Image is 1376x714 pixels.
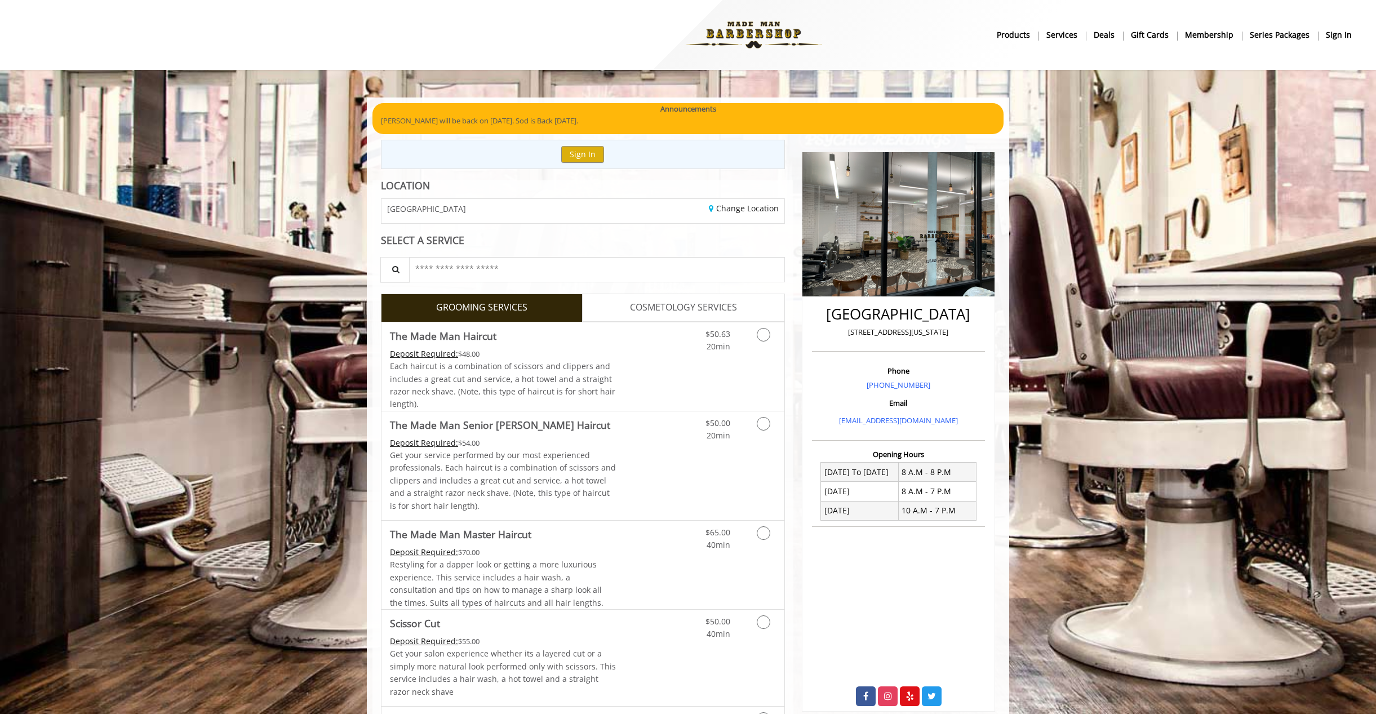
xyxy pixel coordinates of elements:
[390,615,440,631] b: Scissor Cut
[676,4,831,66] img: Made Man Barbershop logo
[1250,29,1310,41] b: Series packages
[1046,29,1077,41] b: Services
[660,103,716,115] b: Announcements
[989,26,1038,43] a: Productsproducts
[705,527,730,538] span: $65.00
[1177,26,1242,43] a: MembershipMembership
[390,437,458,448] span: This service needs some Advance to be paid before we block your appointment
[381,235,785,246] div: SELECT A SERVICE
[390,559,603,607] span: Restyling for a dapper look or getting a more luxurious experience. This service includes a hair ...
[812,450,985,458] h3: Opening Hours
[707,430,730,441] span: 20min
[1185,29,1233,41] b: Membership
[381,179,430,192] b: LOCATION
[707,341,730,352] span: 20min
[390,546,616,558] div: $70.00
[1242,26,1318,43] a: Series packagesSeries packages
[707,539,730,550] span: 40min
[997,29,1030,41] b: products
[1123,26,1177,43] a: Gift cardsgift cards
[1086,26,1123,43] a: DealsDeals
[815,326,982,338] p: [STREET_ADDRESS][US_STATE]
[821,501,899,520] td: [DATE]
[898,482,976,501] td: 8 A.M - 7 P.M
[709,203,779,214] a: Change Location
[1131,29,1169,41] b: gift cards
[705,418,730,428] span: $50.00
[390,449,616,512] p: Get your service performed by our most experienced professionals. Each haircut is a combination o...
[390,437,616,449] div: $54.00
[1326,29,1352,41] b: sign in
[390,635,616,648] div: $55.00
[1318,26,1360,43] a: sign insign in
[380,257,410,282] button: Service Search
[561,146,604,162] button: Sign In
[898,501,976,520] td: 10 A.M - 7 P.M
[707,628,730,639] span: 40min
[815,367,982,375] h3: Phone
[387,205,466,213] span: [GEOGRAPHIC_DATA]
[705,616,730,627] span: $50.00
[839,415,958,425] a: [EMAIL_ADDRESS][DOMAIN_NAME]
[815,399,982,407] h3: Email
[815,306,982,322] h2: [GEOGRAPHIC_DATA]
[390,348,458,359] span: This service needs some Advance to be paid before we block your appointment
[436,300,527,315] span: GROOMING SERVICES
[390,361,615,409] span: Each haircut is a combination of scissors and clippers and includes a great cut and service, a ho...
[898,463,976,482] td: 8 A.M - 8 P.M
[381,115,995,127] p: [PERSON_NAME] will be back on [DATE]. Sod is Back [DATE].
[390,547,458,557] span: This service needs some Advance to be paid before we block your appointment
[821,482,899,501] td: [DATE]
[390,417,610,433] b: The Made Man Senior [PERSON_NAME] Haircut
[867,380,930,390] a: [PHONE_NUMBER]
[630,300,737,315] span: COSMETOLOGY SERVICES
[390,526,531,542] b: The Made Man Master Haircut
[1094,29,1115,41] b: Deals
[390,348,616,360] div: $48.00
[1038,26,1086,43] a: ServicesServices
[821,463,899,482] td: [DATE] To [DATE]
[705,329,730,339] span: $50.63
[390,328,496,344] b: The Made Man Haircut
[390,636,458,646] span: This service needs some Advance to be paid before we block your appointment
[390,648,616,698] p: Get your salon experience whether its a layered cut or a simply more natural look performed only ...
